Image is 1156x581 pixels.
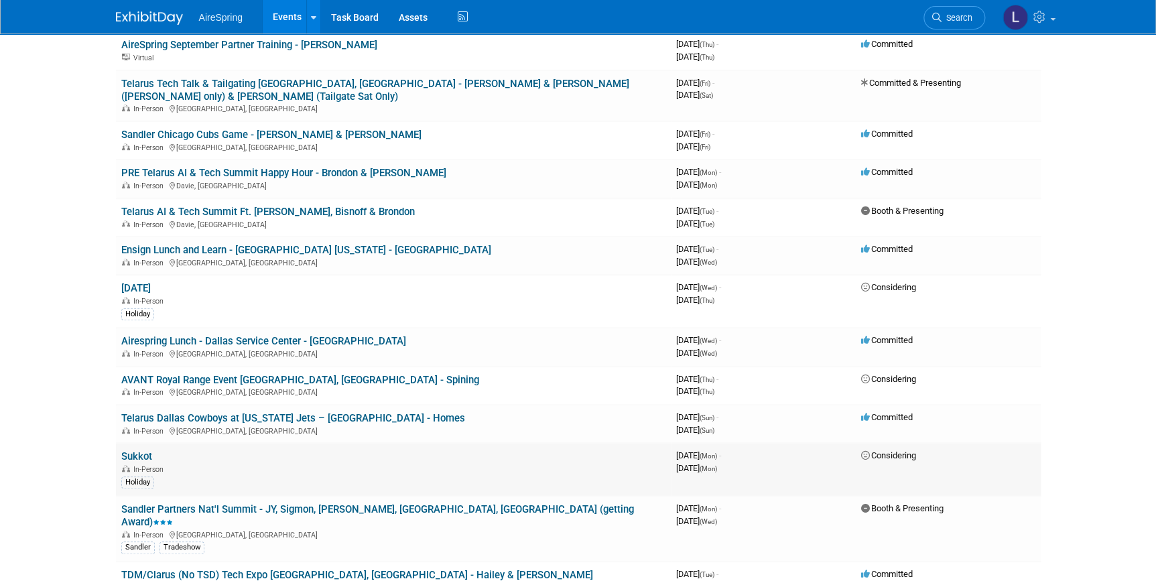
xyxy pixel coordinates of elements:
span: [DATE] [676,218,714,229]
div: Holiday [121,476,154,489]
span: - [716,374,718,384]
span: In-Person [133,465,168,474]
span: [DATE] [676,52,714,62]
span: - [712,129,714,139]
a: Ensign Lunch and Learn - [GEOGRAPHIC_DATA] [US_STATE] - [GEOGRAPHIC_DATA] [121,244,491,256]
span: (Fri) [700,80,710,87]
div: Davie, [GEOGRAPHIC_DATA] [121,180,665,190]
img: Virtual Event [122,54,130,60]
span: Virtual [133,54,157,62]
a: AireSpring September Partner Training - [PERSON_NAME] [121,39,377,51]
div: [GEOGRAPHIC_DATA], [GEOGRAPHIC_DATA] [121,529,665,539]
span: - [719,335,721,345]
span: (Wed) [700,259,717,266]
a: Search [923,6,985,29]
span: (Thu) [700,54,714,61]
span: (Mon) [700,169,717,176]
span: Committed [861,412,913,422]
span: In-Person [133,143,168,152]
span: In-Person [133,350,168,359]
span: [DATE] [676,335,721,345]
span: (Thu) [700,297,714,304]
img: In-Person Event [122,388,130,395]
a: PRE Telarus AI & Tech Summit Happy Hour - Brondon & [PERSON_NAME] [121,167,446,179]
span: In-Person [133,182,168,190]
a: Sandler Chicago Cubs Game - [PERSON_NAME] & [PERSON_NAME] [121,129,422,141]
span: Considering [861,374,916,384]
img: In-Person Event [122,259,130,265]
span: - [716,412,718,422]
span: - [716,39,718,49]
span: In-Person [133,259,168,267]
span: (Sun) [700,414,714,422]
div: [GEOGRAPHIC_DATA], [GEOGRAPHIC_DATA] [121,103,665,113]
div: Tradeshow [159,541,204,554]
span: In-Person [133,427,168,436]
span: Search [942,13,972,23]
span: (Thu) [700,388,714,395]
span: [DATE] [676,516,717,526]
span: (Fri) [700,131,710,138]
span: [DATE] [676,425,714,435]
span: - [716,569,718,579]
span: (Mon) [700,505,717,513]
span: (Mon) [700,182,717,189]
span: - [719,167,721,177]
span: Committed [861,569,913,579]
span: (Tue) [700,208,714,215]
img: In-Person Event [122,220,130,227]
span: [DATE] [676,78,714,88]
span: [DATE] [676,257,717,267]
span: (Mon) [700,452,717,460]
span: Committed [861,167,913,177]
a: Telarus Tech Talk & Tailgating [GEOGRAPHIC_DATA], [GEOGRAPHIC_DATA] - [PERSON_NAME] & [PERSON_NAM... [121,78,629,103]
a: Sukkot [121,450,152,462]
img: In-Person Event [122,297,130,304]
span: [DATE] [676,244,718,254]
span: [DATE] [676,129,714,139]
span: [DATE] [676,412,718,422]
span: [DATE] [676,450,721,460]
span: In-Person [133,220,168,229]
div: [GEOGRAPHIC_DATA], [GEOGRAPHIC_DATA] [121,257,665,267]
span: (Sun) [700,427,714,434]
span: Committed & Presenting [861,78,961,88]
span: - [716,244,718,254]
span: Booth & Presenting [861,206,944,216]
span: [DATE] [676,295,714,305]
span: [DATE] [676,282,721,292]
span: (Tue) [700,571,714,578]
span: [DATE] [676,503,721,513]
span: [DATE] [676,374,718,384]
span: [DATE] [676,348,717,358]
span: - [716,206,718,216]
img: In-Person Event [122,182,130,188]
span: - [719,450,721,460]
img: In-Person Event [122,350,130,357]
img: In-Person Event [122,427,130,434]
img: Lisa Chow [1003,5,1028,30]
span: Committed [861,129,913,139]
span: In-Person [133,105,168,113]
img: In-Person Event [122,465,130,472]
span: AireSpring [199,12,243,23]
span: [DATE] [676,90,713,100]
span: - [719,503,721,513]
span: Committed [861,335,913,345]
img: ExhibitDay [116,11,183,25]
span: [DATE] [676,180,717,190]
img: In-Person Event [122,105,130,111]
span: Considering [861,282,916,292]
span: (Thu) [700,41,714,48]
span: In-Person [133,531,168,539]
div: [GEOGRAPHIC_DATA], [GEOGRAPHIC_DATA] [121,348,665,359]
a: Sandler Partners Nat'l Summit - JY, Sigmon, [PERSON_NAME], [GEOGRAPHIC_DATA], [GEOGRAPHIC_DATA] (... [121,503,634,528]
span: - [712,78,714,88]
div: Davie, [GEOGRAPHIC_DATA] [121,218,665,229]
a: [DATE] [121,282,151,294]
a: TDM/Clarus (No TSD) Tech Expo [GEOGRAPHIC_DATA], [GEOGRAPHIC_DATA] - Hailey & [PERSON_NAME] [121,569,593,581]
span: (Thu) [700,376,714,383]
img: In-Person Event [122,143,130,150]
span: (Mon) [700,465,717,472]
span: [DATE] [676,39,718,49]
